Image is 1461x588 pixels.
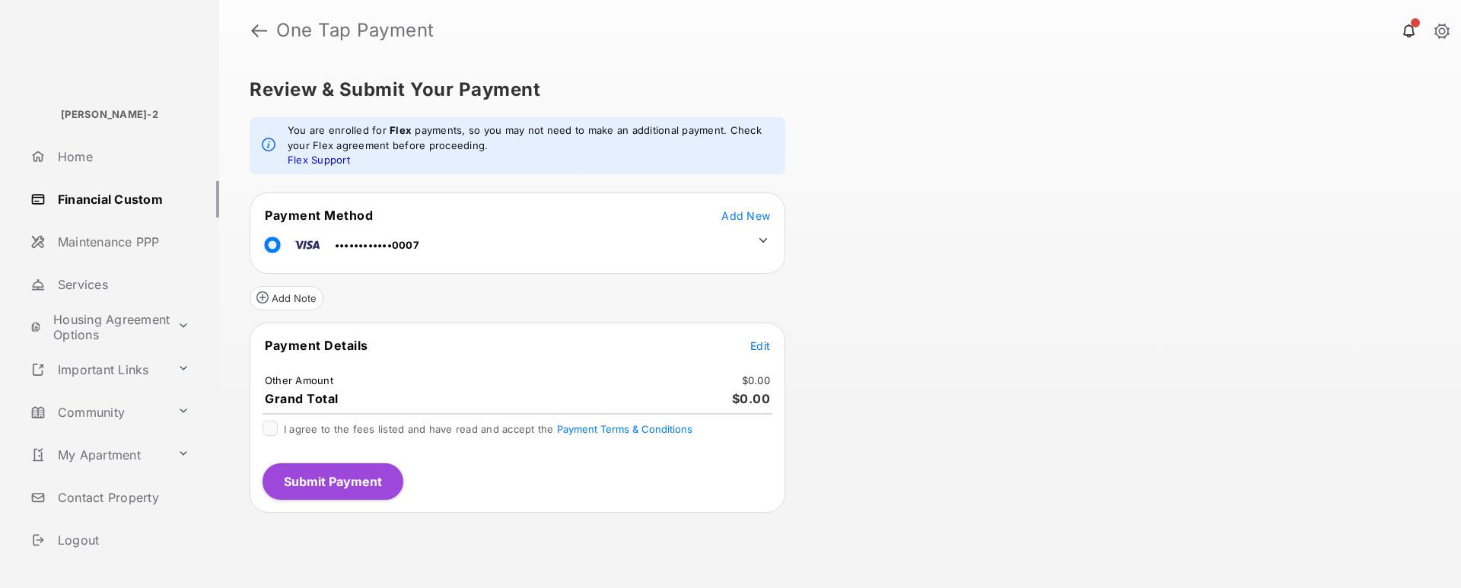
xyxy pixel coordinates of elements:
[390,124,412,136] strong: Flex
[24,479,219,516] a: Contact Property
[24,437,171,473] a: My Apartment
[24,266,219,303] a: Services
[265,208,373,223] span: Payment Method
[732,391,771,406] span: $0.00
[557,423,692,435] button: I agree to the fees listed and have read and accept the
[61,107,158,122] p: [PERSON_NAME]-2
[750,338,770,353] button: Edit
[24,522,219,558] a: Logout
[741,373,771,387] td: $0.00
[335,239,419,251] span: ••••••••••••0007
[24,309,171,345] a: Housing Agreement Options
[265,338,368,353] span: Payment Details
[250,286,323,310] button: Add Note
[24,138,219,175] a: Home
[263,463,403,500] button: Submit Payment
[24,181,219,218] a: Financial Custom
[288,154,350,166] a: Flex Support
[284,423,692,435] span: I agree to the fees listed and have read and accept the
[276,21,434,40] strong: One Tap Payment
[250,81,1418,99] h5: Review & Submit Your Payment
[24,224,219,260] a: Maintenance PPP
[264,373,334,387] td: Other Amount
[265,391,339,406] span: Grand Total
[24,394,171,431] a: Community
[750,339,770,352] span: Edit
[721,209,770,222] span: Add New
[24,351,171,388] a: Important Links
[288,123,773,168] em: You are enrolled for payments, so you may not need to make an additional payment. Check your Flex...
[721,208,770,223] button: Add New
